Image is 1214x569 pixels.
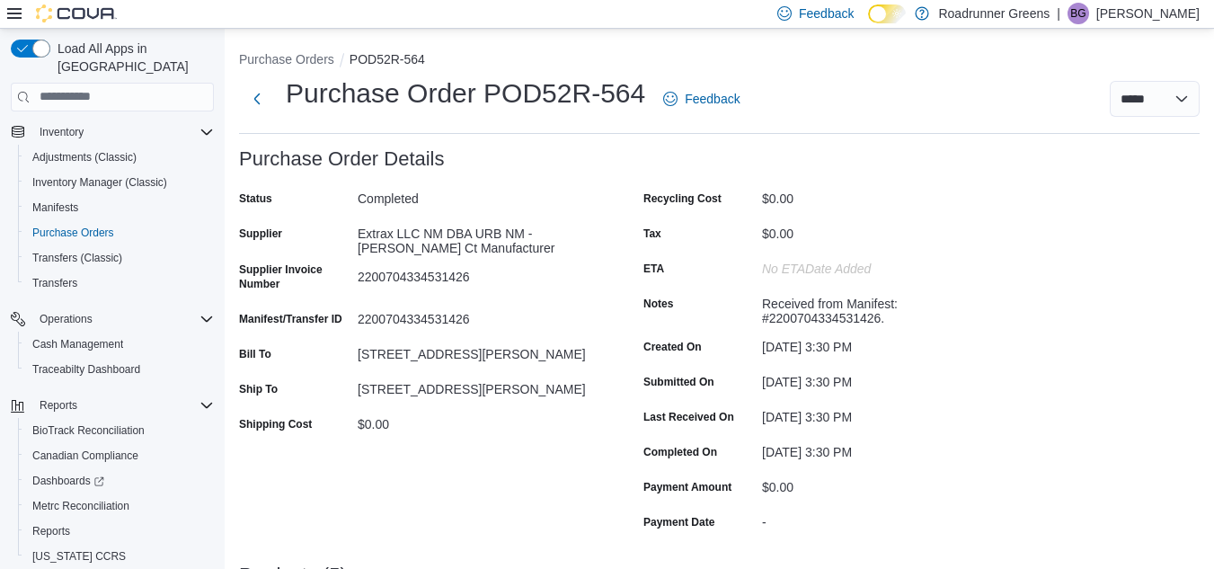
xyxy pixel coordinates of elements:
span: Inventory [40,125,84,139]
span: Cash Management [32,337,123,351]
label: Bill To [239,347,271,361]
label: Notes [643,297,673,311]
span: Dashboards [25,470,214,492]
span: Canadian Compliance [25,445,214,467]
a: Dashboards [18,468,221,493]
span: BioTrack Reconciliation [32,423,145,438]
div: Completed [358,184,598,206]
span: Cash Management [25,333,214,355]
span: Transfers (Classic) [32,251,122,265]
button: Inventory Manager (Classic) [18,170,221,195]
div: $0.00 [762,184,1003,206]
label: Supplier Invoice Number [239,262,350,291]
span: Operations [40,312,93,326]
div: Received from Manifest: #2200704334531426. [762,289,1003,325]
span: Adjustments (Classic) [25,147,214,168]
span: Metrc Reconciliation [25,495,214,517]
button: Operations [4,307,221,332]
button: Inventory [32,121,91,143]
label: ETA [643,262,664,276]
button: BioTrack Reconciliation [18,418,221,443]
span: Dark Mode [868,23,869,24]
span: Inventory Manager (Classic) [32,175,167,190]
p: | [1057,3,1060,24]
button: Next [239,81,275,117]
span: Feedback [799,4,854,22]
span: Manifests [32,200,78,215]
a: [US_STATE] CCRS [25,546,133,567]
a: Adjustments (Classic) [25,147,144,168]
button: Operations [32,308,100,330]
label: Completed On [643,445,717,459]
button: Transfers [18,271,221,296]
label: Tax [643,227,661,241]
input: Dark Mode [868,4,906,23]
span: Transfers (Classic) [25,247,214,269]
label: Last Received On [643,410,734,424]
span: Traceabilty Dashboard [25,359,214,380]
img: Cova [36,4,117,22]
a: Inventory Manager (Classic) [25,172,174,193]
span: BG [1070,3,1086,24]
button: Adjustments (Classic) [18,145,221,170]
span: [US_STATE] CCRS [32,549,126,564]
div: No ETADate added [762,254,1003,276]
h1: Purchase Order POD52R-564 [286,76,645,111]
span: Transfers [32,276,77,290]
span: BioTrack Reconciliation [25,420,214,441]
span: Canadian Compliance [32,449,138,463]
div: Brisa Garcia [1068,3,1089,24]
div: $0.00 [762,473,1003,494]
button: Transfers (Classic) [18,245,221,271]
p: [PERSON_NAME] [1096,3,1200,24]
span: Reports [32,395,214,416]
h3: Purchase Order Details [239,148,445,170]
span: Reports [40,398,77,413]
span: Transfers [25,272,214,294]
button: Purchase Orders [239,52,334,67]
div: $0.00 [358,410,598,431]
div: 2200704334531426 [358,262,598,284]
p: Roadrunner Greens [938,3,1050,24]
a: Metrc Reconciliation [25,495,137,517]
button: Cash Management [18,332,221,357]
div: - [762,508,1003,529]
div: [STREET_ADDRESS][PERSON_NAME] [358,375,598,396]
div: $0.00 [762,219,1003,241]
button: Reports [32,395,84,416]
label: Recycling Cost [643,191,722,206]
button: Reports [18,519,221,544]
a: Manifests [25,197,85,218]
div: Extrax LLC NM DBA URB NM - [PERSON_NAME] Ct Manufacturer [358,219,598,255]
span: Manifests [25,197,214,218]
a: Transfers (Classic) [25,247,129,269]
button: POD52R-564 [350,52,425,67]
div: 2200704334531426 [358,305,598,326]
div: [STREET_ADDRESS][PERSON_NAME] [358,340,598,361]
label: Created On [643,340,702,354]
span: Washington CCRS [25,546,214,567]
a: Reports [25,520,77,542]
a: Dashboards [25,470,111,492]
span: Dashboards [32,474,104,488]
label: Payment Date [643,515,714,529]
button: Metrc Reconciliation [18,493,221,519]
button: Traceabilty Dashboard [18,357,221,382]
span: Inventory [32,121,214,143]
nav: An example of EuiBreadcrumbs [239,50,1200,72]
label: Shipping Cost [239,417,312,431]
span: Reports [25,520,214,542]
span: Reports [32,524,70,538]
a: Cash Management [25,333,130,355]
span: Feedback [685,90,740,108]
span: Inventory Manager (Classic) [25,172,214,193]
button: [US_STATE] CCRS [18,544,221,569]
span: Purchase Orders [25,222,214,244]
span: Adjustments (Classic) [32,150,137,164]
button: Purchase Orders [18,220,221,245]
button: Manifests [18,195,221,220]
div: [DATE] 3:30 PM [762,368,1003,389]
a: Purchase Orders [25,222,121,244]
a: Canadian Compliance [25,445,146,467]
label: Manifest/Transfer ID [239,312,342,326]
